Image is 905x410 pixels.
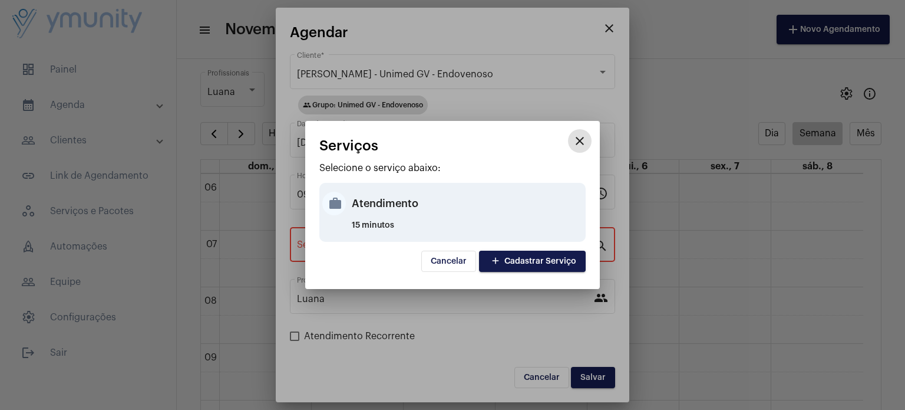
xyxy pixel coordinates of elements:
div: Atendimento [352,186,583,221]
span: Cadastrar Serviço [488,257,576,265]
p: Selecione o serviço abaixo: [319,163,586,173]
button: Cancelar [421,251,476,272]
mat-icon: work [322,192,346,215]
span: Serviços [319,138,378,153]
div: 15 minutos [352,221,583,239]
mat-icon: add [488,254,503,270]
span: Cancelar [431,257,467,265]
mat-icon: close [573,134,587,148]
button: Cadastrar Serviço [479,251,586,272]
